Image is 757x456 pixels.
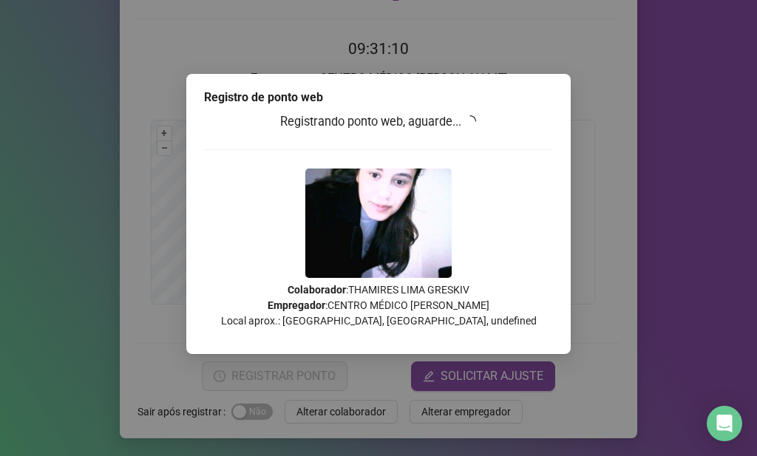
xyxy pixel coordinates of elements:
[204,282,553,329] p: : THAMIRES LIMA GRESKIV : CENTRO MÉDICO [PERSON_NAME] Local aprox.: [GEOGRAPHIC_DATA], [GEOGRAPHI...
[268,299,325,311] strong: Empregador
[204,112,553,132] h3: Registrando ponto web, aguarde...
[204,89,553,106] div: Registro de ponto web
[464,115,476,127] span: loading
[707,406,742,441] div: Open Intercom Messenger
[305,169,452,278] img: 9k=
[288,284,346,296] strong: Colaborador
